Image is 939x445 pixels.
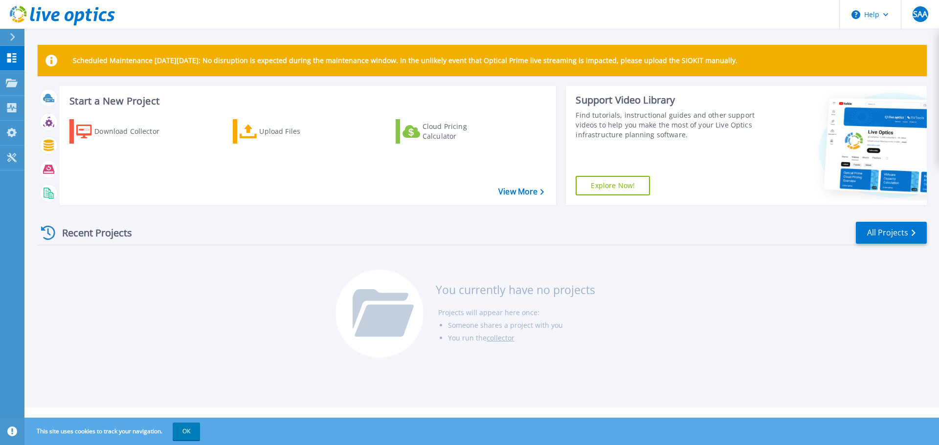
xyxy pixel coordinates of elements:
[856,222,927,244] a: All Projects
[94,122,173,141] div: Download Collector
[438,306,595,319] li: Projects will appear here once:
[396,119,505,144] a: Cloud Pricing Calculator
[38,221,145,245] div: Recent Projects
[436,284,595,295] h3: You currently have no projects
[576,94,760,106] div: Support Video Library
[73,57,738,64] p: Scheduled Maintenance [DATE][DATE]: No disruption is expected during the maintenance window. In t...
[69,119,179,144] a: Download Collector
[498,187,544,196] a: View More
[487,333,514,342] a: collector
[233,119,342,144] a: Upload Files
[576,110,760,140] div: Find tutorials, instructional guides and other support videos to help you make the most of your L...
[173,423,200,440] button: OK
[27,423,200,440] span: This site uses cookies to track your navigation.
[448,332,595,344] li: You run the
[259,122,337,141] div: Upload Files
[423,122,501,141] div: Cloud Pricing Calculator
[913,10,927,18] span: SAA
[69,96,544,106] h3: Start a New Project
[448,319,595,332] li: Someone shares a project with you
[576,176,650,195] a: Explore Now!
